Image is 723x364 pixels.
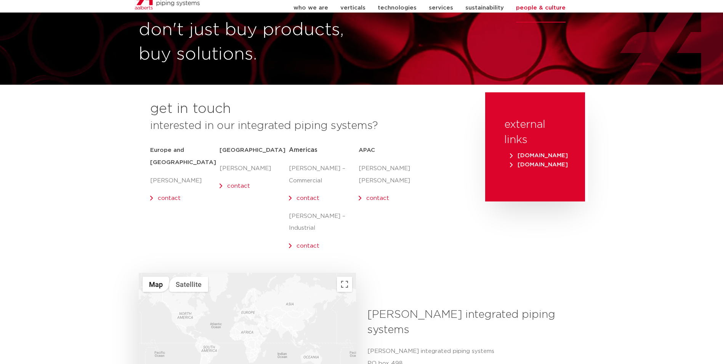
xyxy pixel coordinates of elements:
strong: Europe and [GEOGRAPHIC_DATA] [150,147,216,165]
span: [DOMAIN_NAME] [510,162,568,168]
p: [PERSON_NAME] [150,175,220,187]
a: [DOMAIN_NAME] [508,153,570,158]
a: contact [297,243,319,249]
button: Toggle fullscreen view [337,277,352,292]
a: contact [297,195,319,201]
span: [DOMAIN_NAME] [510,153,568,158]
h3: interested in our integrated piping systems? [150,118,466,134]
a: contact [227,183,250,189]
a: contact [366,195,389,201]
h3: external links [504,117,566,148]
a: [DOMAIN_NAME] [508,162,570,168]
button: Show street map [143,277,169,292]
h5: APAC [359,144,428,156]
a: contact [158,195,181,201]
p: [PERSON_NAME] – Industrial [289,210,358,235]
h1: don't just buy products, buy solutions. [139,18,358,67]
button: Show satellite imagery [169,277,208,292]
p: [PERSON_NAME] [220,163,289,175]
h3: [PERSON_NAME] integrated piping systems [367,307,579,338]
p: [PERSON_NAME] – Commercial [289,163,358,187]
h5: [GEOGRAPHIC_DATA] [220,144,289,156]
h2: get in touch [150,100,231,118]
p: [PERSON_NAME] [PERSON_NAME] [359,163,428,187]
span: Americas [289,147,317,153]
